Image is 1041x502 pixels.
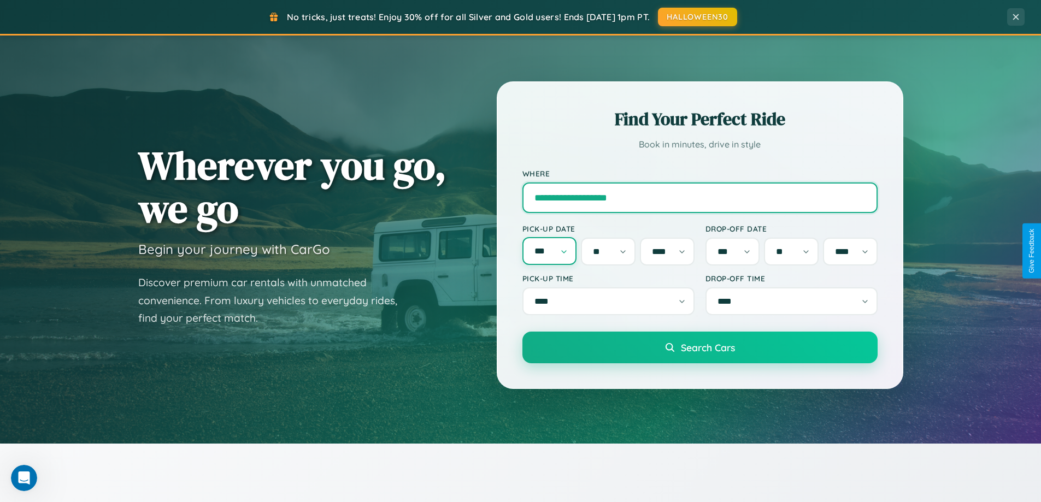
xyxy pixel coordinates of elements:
[522,332,878,363] button: Search Cars
[138,144,446,230] h1: Wherever you go, we go
[287,11,650,22] span: No tricks, just treats! Enjoy 30% off for all Silver and Gold users! Ends [DATE] 1pm PT.
[522,137,878,152] p: Book in minutes, drive in style
[705,224,878,233] label: Drop-off Date
[1028,229,1036,273] div: Give Feedback
[522,169,878,178] label: Where
[522,107,878,131] h2: Find Your Perfect Ride
[681,341,735,353] span: Search Cars
[705,274,878,283] label: Drop-off Time
[138,241,330,257] h3: Begin your journey with CarGo
[522,274,695,283] label: Pick-up Time
[11,465,37,491] iframe: Intercom live chat
[522,224,695,233] label: Pick-up Date
[658,8,737,26] button: HALLOWEEN30
[138,274,411,327] p: Discover premium car rentals with unmatched convenience. From luxury vehicles to everyday rides, ...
